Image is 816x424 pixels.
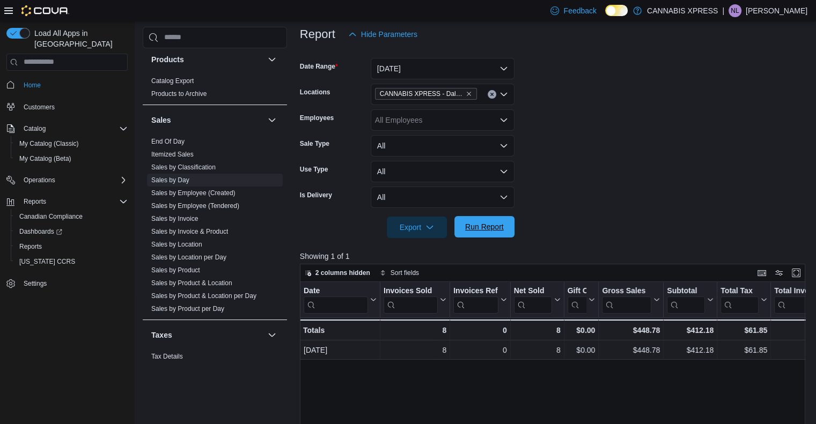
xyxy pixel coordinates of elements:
div: $0.00 [567,324,595,337]
span: [US_STATE] CCRS [19,257,75,266]
a: Reports [15,240,46,253]
button: Products [151,54,263,65]
div: $0.00 [568,344,596,356]
div: Invoices Sold [384,286,438,313]
span: Tax Exemptions [151,365,197,374]
div: 8 [384,344,446,356]
button: My Catalog (Classic) [11,136,132,151]
button: Sales [151,115,263,125]
span: Sales by Product & Location per Day [151,292,256,300]
a: Tax Details [151,353,183,360]
span: Canadian Compliance [15,210,128,223]
span: Export [393,217,440,238]
a: Sales by Invoice & Product [151,228,228,235]
a: Tax Exemptions [151,366,197,373]
div: 8 [514,344,561,356]
button: Reports [11,239,132,254]
button: My Catalog (Beta) [11,151,132,166]
div: 0 [453,344,506,356]
button: Total Tax [721,286,767,313]
button: Clear input [488,90,496,99]
span: Sales by Location [151,240,202,249]
div: Invoices Ref [453,286,498,313]
button: Taxes [266,329,278,341]
span: Operations [19,174,128,187]
span: My Catalog (Classic) [19,139,79,148]
label: Locations [300,88,330,96]
button: Reports [2,194,132,209]
button: Customers [2,99,132,115]
img: Cova [21,5,69,16]
button: Remove CANNABIS XPRESS - Dalhousie (William Street) from selection in this group [466,91,472,97]
div: Taxes [143,350,287,380]
a: Itemized Sales [151,151,194,158]
button: Net Sold [513,286,560,313]
span: Dashboards [19,227,62,236]
div: $61.85 [721,344,767,356]
a: Sales by Location per Day [151,254,226,261]
span: Dashboards [15,225,128,238]
button: Open list of options [499,116,508,124]
span: Settings [19,277,128,290]
label: Sale Type [300,139,329,148]
a: My Catalog (Beta) [15,152,76,165]
a: Sales by Employee (Tendered) [151,202,239,210]
span: End Of Day [151,137,185,146]
div: Total Tax [721,286,759,296]
span: CANNABIS XPRESS - Dalhousie (William Street) [375,88,477,100]
div: Net Sold [513,286,552,296]
span: Sales by Classification [151,163,216,172]
button: Display options [773,266,785,279]
button: [DATE] [371,58,514,79]
button: Catalog [19,122,50,135]
div: Gift Card Sales [567,286,586,313]
a: Settings [19,277,51,290]
label: Employees [300,114,334,122]
span: Hide Parameters [361,29,417,40]
a: Sales by Product per Day [151,305,224,313]
button: Enter fullscreen [790,266,803,279]
button: Operations [19,174,60,187]
button: Reports [19,195,50,208]
a: Sales by Product [151,266,200,274]
span: Reports [24,197,46,206]
a: Sales by Day [151,176,189,184]
span: Dark Mode [605,16,606,17]
a: Dashboards [15,225,67,238]
a: Sales by Invoice [151,215,198,222]
div: Gift Cards [567,286,586,296]
button: Canadian Compliance [11,209,132,224]
button: Settings [2,276,132,291]
button: All [371,135,514,157]
span: 2 columns hidden [315,269,370,277]
button: Gift Cards [567,286,595,313]
span: Catalog Export [151,77,194,85]
p: | [722,4,724,17]
button: Hide Parameters [344,24,422,45]
div: 8 [513,324,560,337]
div: Subtotal [667,286,705,313]
label: Is Delivery [300,191,332,199]
div: Nathan Lawlor [729,4,741,17]
span: Itemized Sales [151,150,194,159]
span: My Catalog (Classic) [15,137,128,150]
span: Home [19,78,128,92]
p: [PERSON_NAME] [746,4,807,17]
button: Products [266,53,278,66]
a: Dashboards [11,224,132,239]
button: 2 columns hidden [300,266,374,279]
span: Canadian Compliance [19,212,83,221]
button: Taxes [151,330,263,340]
input: Dark Mode [605,5,628,16]
span: Run Report [465,221,504,232]
a: Customers [19,101,59,114]
span: Sort fields [391,269,419,277]
span: Settings [24,279,47,288]
a: My Catalog (Classic) [15,137,83,150]
div: $61.85 [721,324,767,337]
span: Sales by Day [151,176,189,184]
div: Subtotal [667,286,705,296]
a: End Of Day [151,138,185,145]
